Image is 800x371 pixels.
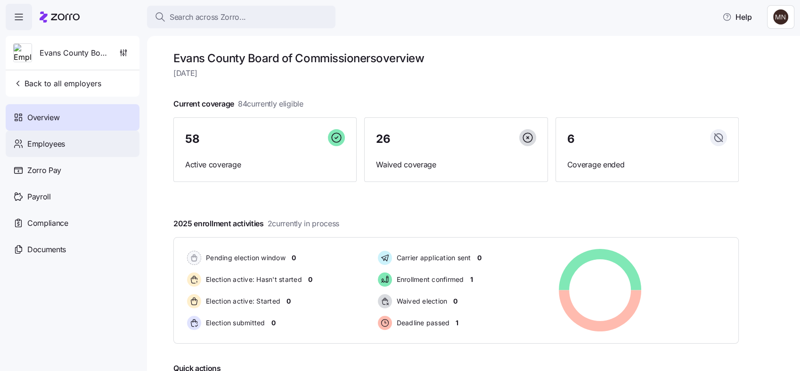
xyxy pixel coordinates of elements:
span: Enrollment confirmed [394,275,464,284]
span: Carrier application sent [394,253,471,263]
button: Help [715,8,759,26]
span: 2025 enrollment activities [173,218,339,230]
span: Current coverage [173,98,303,110]
span: 0 [477,253,482,263]
span: Search across Zorro... [170,11,246,23]
span: Overview [27,112,59,124]
a: Zorro Pay [6,157,139,183]
button: Search across Zorro... [147,6,335,28]
img: Employer logo [14,44,32,63]
span: 0 [292,253,296,263]
span: 0 [453,297,457,306]
span: Election active: Started [203,297,280,306]
a: Employees [6,131,139,157]
span: Election submitted [203,318,265,328]
span: Coverage ended [567,159,727,171]
h1: Evans County Board of Commissioners overview [173,51,739,66]
span: 2 currently in process [268,218,339,230]
span: Zorro Pay [27,165,61,176]
span: Payroll [27,191,51,203]
span: 0 [286,297,291,306]
span: 1 [470,275,473,284]
button: Back to all employers [9,74,105,93]
span: Waived coverage [376,159,536,171]
span: 0 [271,318,276,328]
span: Help [722,11,752,23]
span: Waived election [394,297,448,306]
a: Documents [6,236,139,263]
span: Employees [27,138,65,150]
span: Pending election window [203,253,286,263]
span: [DATE] [173,67,739,79]
span: 26 [376,133,390,145]
a: Overview [6,104,139,131]
span: Election active: Hasn't started [203,275,302,284]
span: Deadline passed [394,318,450,328]
span: Active coverage [185,159,345,171]
span: Compliance [27,217,68,229]
span: Evans County Board of Commissioners [40,47,107,59]
span: Back to all employers [13,78,101,89]
span: 1 [456,318,458,328]
span: 84 currently eligible [238,98,303,110]
span: 58 [185,133,199,145]
img: dc938221b72ee2fbc86e5e09f1355759 [773,9,788,25]
span: Documents [27,244,66,256]
span: 6 [567,133,575,145]
a: Payroll [6,183,139,210]
span: 0 [308,275,312,284]
a: Compliance [6,210,139,236]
